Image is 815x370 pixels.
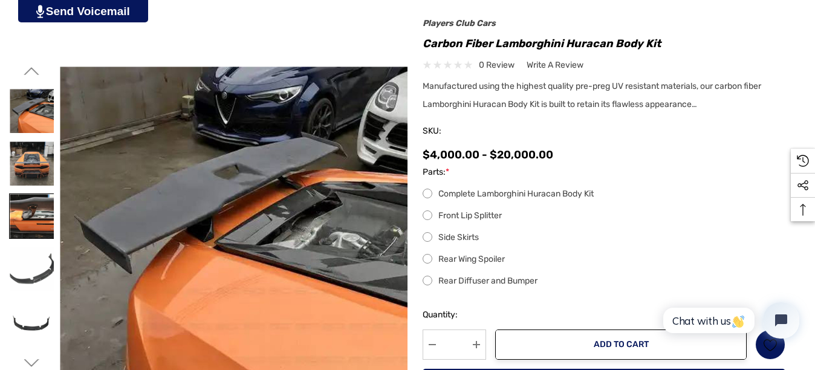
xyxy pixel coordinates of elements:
label: Rear Diffuser and Bumper [423,274,785,288]
label: Side Skirts [423,230,785,245]
label: Rear Wing Spoiler [423,252,785,267]
label: Quantity: [423,308,486,322]
button: Add to Cart [495,329,747,360]
span: Write a Review [527,60,583,71]
img: Carbon Fiber Lamborghini Huracan Body Kit [10,194,54,238]
span: Manufactured using the highest quality pre-preg UV resistant materials, our carbon fiber Lamborgh... [423,81,761,109]
span: 0 review [479,57,515,73]
img: Carbon Fiber Lamborghini Huracan Body Kit [10,141,54,186]
label: Parts: [423,165,785,180]
img: Carbon Fiber Lamborghini Huracan Body Kit [10,89,54,133]
span: $4,000.00 - $20,000.00 [423,148,553,161]
img: PjwhLS0gR2VuZXJhdG9yOiBHcmF2aXQuaW8gLS0+PHN2ZyB4bWxucz0iaHR0cDovL3d3dy53My5vcmcvMjAwMC9zdmciIHhtb... [36,5,44,18]
label: Front Lip Splitter [423,209,785,223]
iframe: Tidio Chat [650,292,810,349]
label: Complete Lamborghini Huracan Body Kit [423,187,785,201]
svg: Go to slide 2 of 8 [24,63,39,79]
a: Players Club Cars [423,18,496,28]
h1: Carbon Fiber Lamborghini Huracan Body Kit [423,34,785,53]
svg: Recently Viewed [797,155,809,167]
img: Carbon Fiber Lamborghini Huracan Body Kit [10,299,54,343]
svg: Social Media [797,180,809,192]
a: Write a Review [527,57,583,73]
span: SKU: [423,123,483,140]
img: Carbon Fiber Lamborghini Huracan Body Kit [10,247,54,291]
svg: Top [791,204,815,216]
